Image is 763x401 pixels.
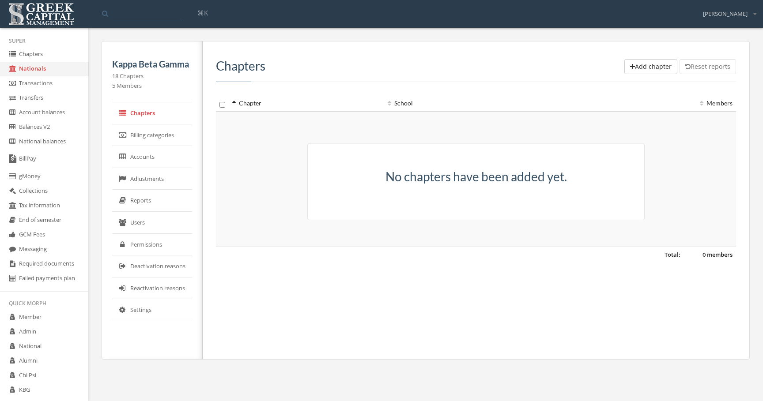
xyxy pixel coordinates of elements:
[112,72,144,80] span: 18 Chapters
[388,99,680,108] div: School
[112,277,192,300] a: Reactivation reasons
[112,212,192,234] a: Users
[112,102,192,124] a: Chapters
[112,234,192,256] a: Permissions
[112,59,192,69] h5: Kappa Beta Gamma
[216,247,684,262] td: Total:
[112,146,192,168] a: Accounts
[112,299,192,321] a: Settings
[680,59,736,74] button: Reset reports
[112,190,192,212] a: Reports
[112,255,192,277] a: Deactivation reasons
[232,99,381,108] div: Chapter
[216,59,736,73] h3: Chapters
[112,82,142,90] span: 5 Members
[112,124,192,146] a: Billing categories
[197,8,208,17] span: ⌘K
[318,170,634,184] h3: No chapters have been added yet.
[703,10,748,18] span: [PERSON_NAME]
[624,59,677,74] button: Add chapter
[697,3,756,18] div: [PERSON_NAME]
[703,251,733,259] span: 0 members
[112,168,192,190] a: Adjustments
[687,99,733,108] div: Members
